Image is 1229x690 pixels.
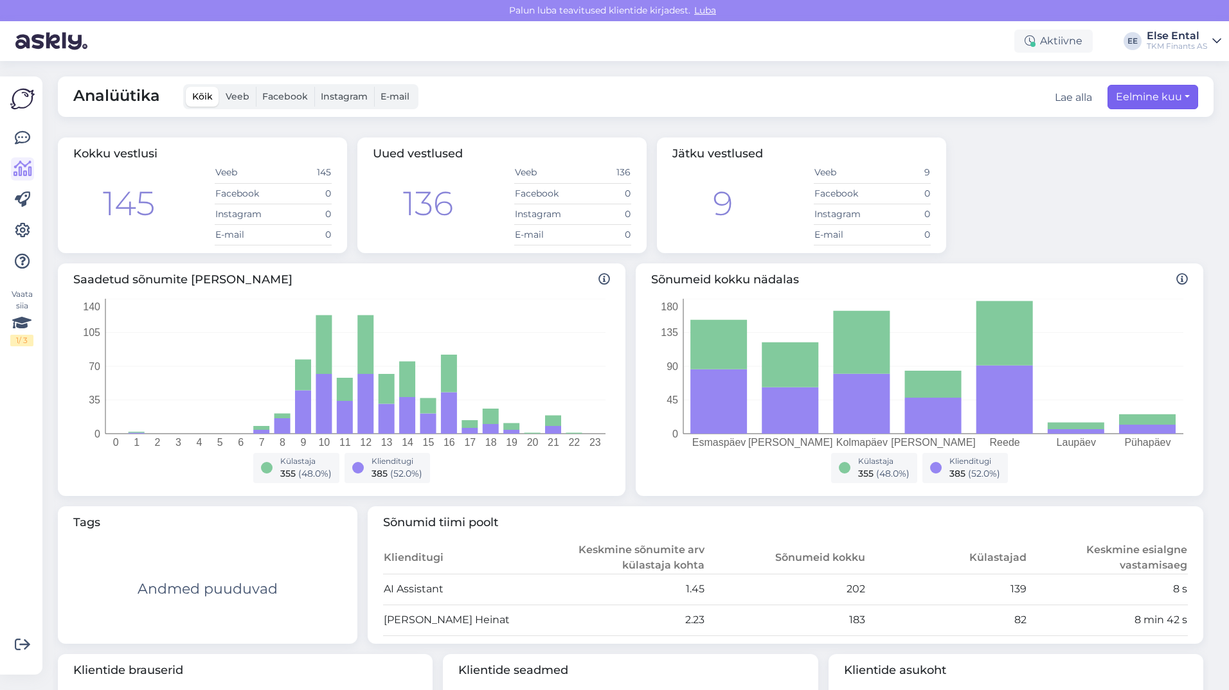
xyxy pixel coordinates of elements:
tspan: 70 [89,360,100,371]
div: Andmed puuduvad [138,578,278,599]
td: 82 [866,605,1027,635]
td: [PERSON_NAME] Heinat [383,605,544,635]
tspan: Pühapäev [1124,437,1171,448]
span: Analüütika [73,84,160,109]
td: 136 [573,163,631,183]
td: 0 [872,224,931,245]
tspan: 45 [667,394,678,405]
tspan: [PERSON_NAME] [891,437,976,448]
span: 355 [858,468,874,479]
span: ( 48.0 %) [298,468,332,479]
td: 145 [273,163,332,183]
div: 1 / 3 [10,335,33,346]
div: Klienditugi [949,456,1000,467]
td: 2.23 [544,605,705,635]
div: Külastaja [280,456,332,467]
tspan: 180 [661,301,678,312]
span: Sõnumeid kokku nädalas [651,271,1188,288]
td: Veeb [215,163,273,183]
div: 136 [403,179,453,229]
td: Instagram [514,204,573,224]
td: Veeb [514,163,573,183]
span: Kõik [192,91,213,102]
td: 0 [273,224,332,245]
tspan: 11 [339,437,351,448]
div: TKM Finants AS [1147,41,1207,51]
span: Klientide asukoht [844,662,1188,679]
td: 1.45 [544,574,705,605]
div: EE [1124,32,1142,50]
td: 0 [573,204,631,224]
tspan: 4 [196,437,202,448]
tspan: 105 [83,327,100,338]
tspan: 3 [175,437,181,448]
th: Klienditugi [383,542,544,574]
a: Else EntalTKM Finants AS [1147,31,1221,51]
td: 202 [705,574,866,605]
tspan: 8 [280,437,285,448]
div: Aktiivne [1014,30,1093,53]
tspan: 22 [568,437,580,448]
td: E-mail [814,224,872,245]
tspan: 5 [217,437,223,448]
span: Veeb [226,91,249,102]
td: Facebook [215,183,273,204]
span: ( 52.0 %) [968,468,1000,479]
span: 385 [949,468,965,479]
td: 0 [573,224,631,245]
tspan: 13 [381,437,393,448]
tspan: 14 [402,437,413,448]
td: E-mail [215,224,273,245]
tspan: 1 [134,437,139,448]
th: Sõnumeid kokku [705,542,866,574]
span: Klientide seadmed [458,662,802,679]
tspan: 35 [89,394,100,405]
tspan: 19 [506,437,517,448]
tspan: 135 [661,327,678,338]
th: Külastajad [866,542,1027,574]
div: Else Ental [1147,31,1207,41]
tspan: Reede [990,437,1020,448]
tspan: 90 [667,360,678,371]
tspan: 12 [360,437,372,448]
button: Eelmine kuu [1108,85,1198,109]
span: ( 48.0 %) [876,468,910,479]
div: 9 [713,179,733,229]
span: Uued vestlused [373,146,463,161]
tspan: 140 [83,301,100,312]
td: AI Assistant [383,574,544,605]
span: Luba [690,4,720,16]
td: Instagram [814,204,872,224]
td: 0 [872,183,931,204]
td: Facebook [814,183,872,204]
td: Facebook [514,183,573,204]
tspan: [PERSON_NAME] [748,437,833,448]
td: 0 [872,204,931,224]
td: 9 [872,163,931,183]
td: Instagram [215,204,273,224]
tspan: 18 [485,437,497,448]
span: Klientide brauserid [73,662,417,679]
tspan: 23 [589,437,601,448]
tspan: 7 [259,437,265,448]
tspan: 15 [423,437,435,448]
tspan: 10 [318,437,330,448]
tspan: 0 [672,428,678,439]
tspan: 16 [444,437,455,448]
span: 385 [372,468,388,479]
td: 139 [866,574,1027,605]
span: 355 [280,468,296,479]
span: Facebook [262,91,308,102]
div: Klienditugi [372,456,422,467]
td: 183 [705,605,866,635]
td: 8 s [1027,574,1189,605]
tspan: 9 [301,437,307,448]
span: ( 52.0 %) [390,468,422,479]
tspan: 17 [464,437,476,448]
td: 0 [273,204,332,224]
tspan: 0 [113,437,119,448]
button: Lae alla [1055,90,1092,105]
span: Instagram [321,91,368,102]
td: E-mail [514,224,573,245]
